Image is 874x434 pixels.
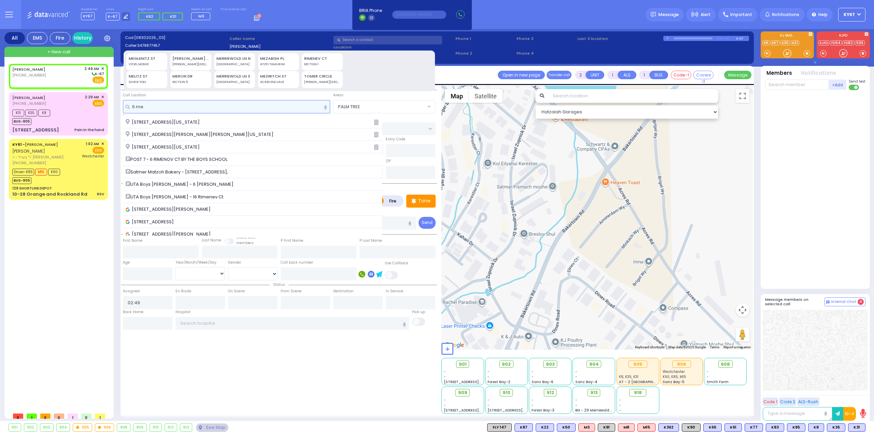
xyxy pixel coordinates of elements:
[12,110,24,116] span: K31
[827,423,845,432] div: K35
[12,72,46,78] span: [PHONE_NUMBER]
[765,80,829,90] input: Search member
[831,299,856,304] span: Internal Chat
[4,32,25,44] div: All
[762,40,770,45] a: K8
[175,260,225,265] div: Year/Month/Week/Day
[228,289,245,294] label: On Scene
[281,238,303,243] label: P First Name
[517,51,575,56] span: Phone 4
[766,423,784,432] div: BLS
[137,43,160,48] span: 3479877457
[619,379,669,384] span: AT - 2 [GEOGRAPHIC_DATA]
[444,379,508,384] span: [STREET_ADDRESS][PERSON_NAME]
[578,423,595,432] div: ALS
[724,423,742,432] div: K61
[93,147,104,154] span: EMS
[304,56,341,61] div: RIMENEV CT
[770,40,780,45] a: K67
[797,397,819,406] button: ALS-Rush
[629,361,647,368] div: 905
[81,414,91,419] span: 0
[85,95,99,100] span: 2:29 AM
[281,289,301,294] label: From Scene
[779,397,796,406] button: Code 2
[54,414,64,419] span: 0
[736,328,749,341] button: Drag Pegman onto the map to open Street View
[412,309,425,315] label: Pick up
[548,89,719,103] input: Search location
[333,93,343,98] label: Areas
[838,8,865,22] button: KY67
[126,220,130,224] img: google_icon.svg
[304,80,341,85] div: [PERSON_NAME][GEOGRAPHIC_DATA]
[25,110,37,116] span: K35
[736,36,749,41] div: K-67
[383,197,403,205] label: Fire
[386,289,403,294] label: In Service
[40,424,53,431] div: 903
[445,89,469,103] button: Show street map
[95,78,102,83] u: EMS
[125,43,227,48] label: Caller:
[651,12,656,17] img: message.svg
[618,423,635,432] div: ALS KJ
[202,238,221,243] label: Last Name
[703,423,722,432] div: K65
[123,113,150,119] label: Location Name
[590,389,598,396] span: 913
[12,160,46,166] span: [PHONE_NUMBER]
[532,374,534,379] span: -
[444,369,446,374] span: -
[444,397,446,403] span: -
[703,423,722,432] div: BLS
[175,317,409,330] input: Search hospital
[618,71,636,79] button: ALS
[844,12,855,18] span: KY67
[419,217,436,229] button: Send
[117,424,130,431] div: 908
[858,299,864,305] span: 4
[175,289,191,294] label: En Route
[374,144,379,150] i: Delete fron history
[392,11,446,19] input: (000)000-00000
[827,423,845,432] div: BLS
[488,369,490,374] span: -
[488,403,490,408] span: -
[27,414,37,419] span: 1
[532,408,554,413] span: Forest Bay-3
[658,11,679,18] span: Message
[745,423,763,432] div: BLS
[672,361,691,368] div: 906
[855,40,865,45] a: 596
[172,80,209,85] div: SECTION 6
[766,69,792,77] button: Members
[12,186,52,191] div: 129 SHORTLINE DEPOT
[126,231,213,238] span: [STREET_ADDRESS][PERSON_NAME]
[47,48,70,55] span: + New call
[106,8,130,12] label: Lines
[260,73,297,79] div: MEZIRITCH ST
[91,71,104,76] span: K-67
[126,144,202,151] span: [STREET_ADDRESS][US_STATE]
[12,101,46,106] span: [PHONE_NUMBER]
[229,44,332,50] label: [PERSON_NAME]
[126,156,230,163] span: POST 7 - 6 RIMENOV CT BY THE BOYS SCHOOL
[848,423,865,432] div: BLS
[125,35,227,41] label: Cad:
[27,32,47,44] div: EMS
[216,56,253,61] div: MERRIEWOLD LN N
[180,424,192,431] div: 913
[123,100,330,113] input: Search location here
[618,423,635,432] div: M8
[849,84,860,91] label: Turn off text
[619,403,657,408] div: -
[260,56,297,61] div: MEZABISH PL
[575,403,577,408] span: -
[619,374,638,379] span: K8, K35, K31
[575,408,614,413] span: BG - 29 Merriewold S.
[459,361,467,368] span: 901
[575,397,577,403] span: -
[228,260,241,265] label: Gender
[374,132,379,137] i: Delete fron history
